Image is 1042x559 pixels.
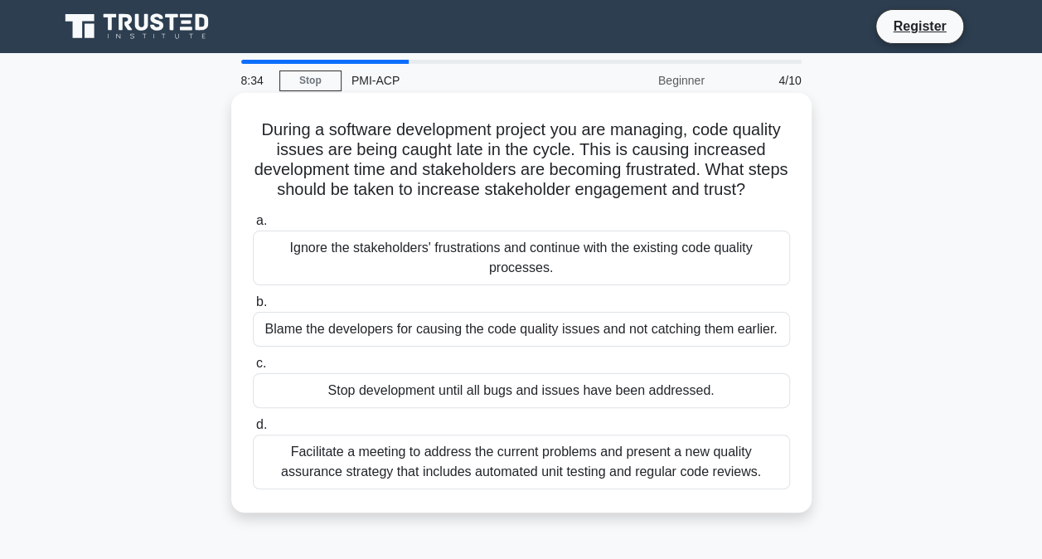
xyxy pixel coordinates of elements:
div: Facilitate a meeting to address the current problems and present a new quality assurance strategy... [253,435,790,489]
span: c. [256,356,266,370]
div: 8:34 [231,64,279,97]
a: Register [883,16,956,36]
div: 4/10 [715,64,812,97]
div: Blame the developers for causing the code quality issues and not catching them earlier. [253,312,790,347]
span: b. [256,294,267,309]
span: d. [256,417,267,431]
div: Beginner [569,64,715,97]
div: Ignore the stakeholders' frustrations and continue with the existing code quality processes. [253,231,790,285]
h5: During a software development project you are managing, code quality issues are being caught late... [251,119,792,201]
div: PMI-ACP [342,64,569,97]
a: Stop [279,70,342,91]
span: a. [256,213,267,227]
div: Stop development until all bugs and issues have been addressed. [253,373,790,408]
